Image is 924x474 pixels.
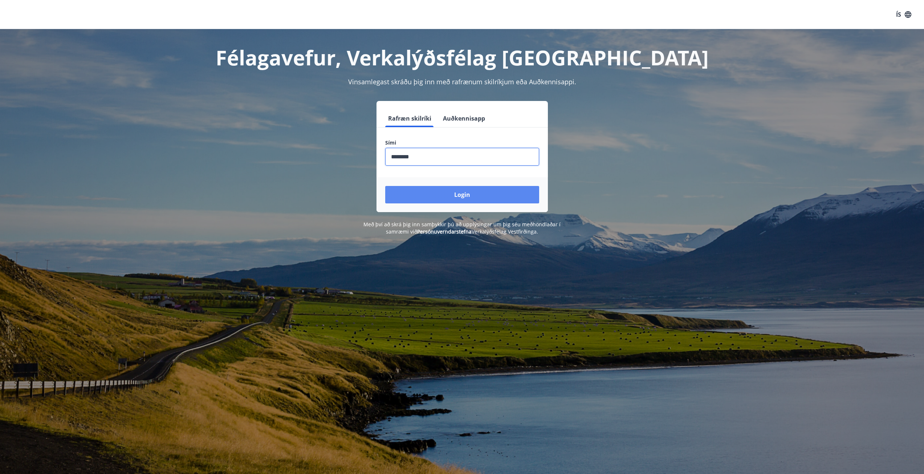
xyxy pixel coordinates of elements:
span: Vinsamlegast skráðu þig inn með rafrænum skilríkjum eða Auðkennisappi. [348,77,576,86]
label: Sími [385,139,539,146]
button: ÍS [892,8,915,21]
h1: Félagavefur, Verkalýðsfélag [GEOGRAPHIC_DATA] [209,44,715,71]
a: Persónuverndarstefna [417,228,472,235]
button: Rafræn skilríki [385,110,434,127]
button: Auðkennisapp [440,110,488,127]
button: Login [385,186,539,203]
span: Með því að skrá þig inn samþykkir þú að upplýsingar um þig séu meðhöndlaðar í samræmi við Verkalý... [363,221,561,235]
